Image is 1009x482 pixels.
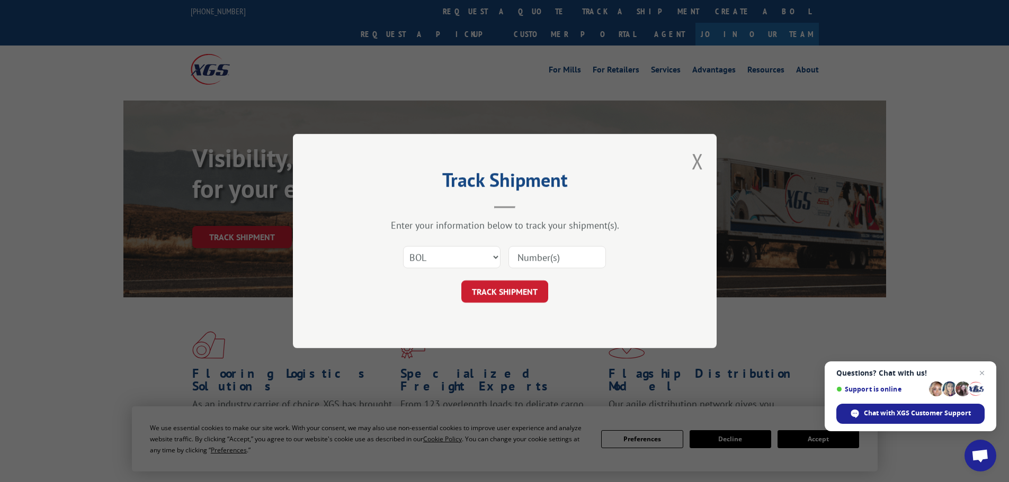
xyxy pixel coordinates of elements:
[836,369,985,377] span: Questions? Chat with us!
[864,408,971,418] span: Chat with XGS Customer Support
[836,404,985,424] div: Chat with XGS Customer Support
[836,385,925,393] span: Support is online
[965,440,996,471] div: Open chat
[976,367,988,379] span: Close chat
[461,280,548,303] button: TRACK SHIPMENT
[346,172,664,193] h2: Track Shipment
[508,246,606,268] input: Number(s)
[692,147,703,175] button: Close modal
[346,219,664,231] div: Enter your information below to track your shipment(s).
